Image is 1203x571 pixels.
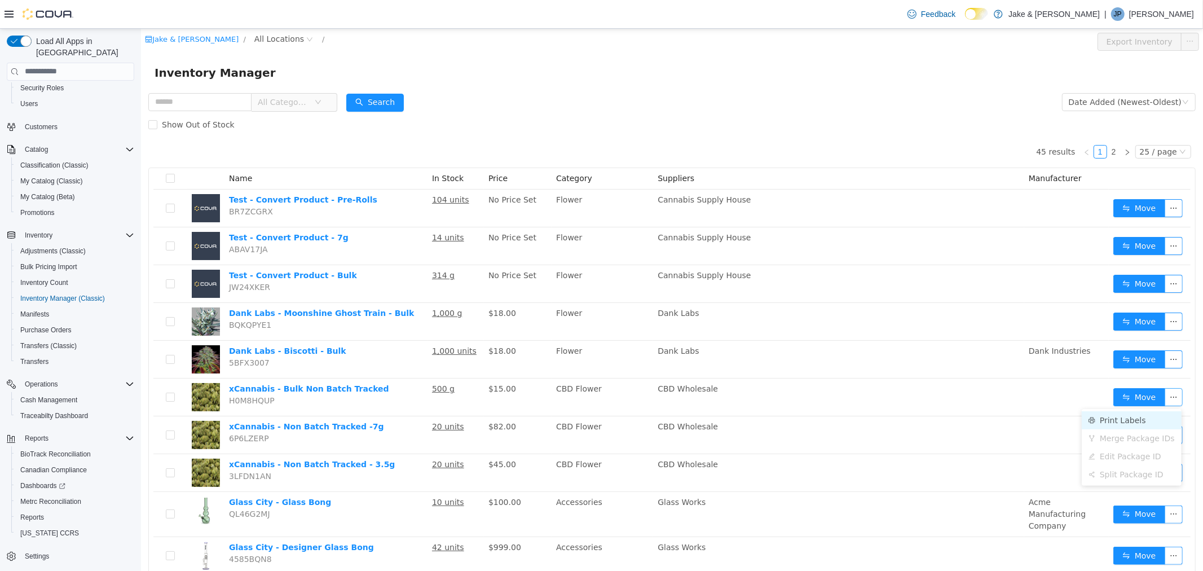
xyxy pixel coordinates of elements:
span: Inventory Manager (Classic) [16,292,134,305]
a: Canadian Compliance [16,463,91,477]
td: Flower [411,274,512,312]
button: Classification (Classic) [11,157,139,173]
span: BQKQPYE1 [88,292,130,301]
span: All Locations [113,4,163,16]
a: Transfers [16,355,53,368]
span: $100.00 [347,469,380,478]
span: CBD Wholesale [517,355,577,364]
i: icon: printer [948,388,954,395]
a: Bulk Pricing Import [16,260,82,274]
button: [US_STATE] CCRS [11,525,139,541]
span: Users [20,99,38,108]
span: JW24XKER [88,254,129,263]
button: Transfers [11,354,139,370]
input: Dark Mode [965,8,989,20]
span: Traceabilty Dashboard [16,409,134,423]
i: icon: down [1038,120,1045,128]
button: Inventory Manager (Classic) [11,291,139,306]
button: My Catalog (Classic) [11,173,139,189]
u: 20 units [291,393,323,402]
span: Traceabilty Dashboard [20,411,88,420]
img: Dank Labs - Moonshine Ghost Train - Bulk hero shot [51,279,79,307]
span: / [181,6,183,15]
a: xCannabis - Bulk Non Batch Tracked [88,355,248,364]
td: Flower [411,236,512,274]
span: 5BFX3007 [88,330,129,339]
span: Dashboards [16,479,134,493]
button: Operations [2,376,139,392]
img: Test - Convert Product - Pre-Rolls placeholder [51,165,79,194]
u: 10 units [291,469,323,478]
a: [US_STATE] CCRS [16,526,83,540]
button: icon: ellipsis [1024,477,1042,495]
span: My Catalog (Beta) [16,190,134,204]
a: xCannabis - Non Batch Tracked -7g [88,393,243,402]
div: Jake Porter [1111,7,1125,21]
img: Dank Labs - Biscotti - Bulk hero shot [51,317,79,345]
button: icon: ellipsis [1024,170,1042,188]
img: Cova [23,8,73,20]
div: 25 / page [999,117,1036,129]
span: Reports [25,434,49,443]
li: Split Package ID [941,437,1041,455]
button: icon: ellipsis [1024,208,1042,226]
img: Glass City - Glass Bong hero shot [51,468,79,496]
button: Security Roles [11,80,139,96]
u: 42 units [291,514,323,523]
span: Metrc Reconciliation [20,497,81,506]
span: Transfers (Classic) [16,339,134,353]
a: Users [16,97,42,111]
span: No Price Set [347,242,395,251]
a: Inventory Manager (Classic) [16,292,109,305]
span: My Catalog (Classic) [20,177,83,186]
i: icon: edit [948,424,954,431]
a: Security Roles [16,81,68,95]
button: Manifests [11,306,139,322]
a: Manifests [16,308,54,321]
button: Export Inventory [957,4,1041,22]
a: Dashboards [16,479,70,493]
button: icon: swapMove [972,477,1024,495]
span: Catalog [20,143,134,156]
a: Dank Labs - Moonshine Ghost Train - Bulk [88,280,273,289]
button: Traceabilty Dashboard [11,408,139,424]
span: $999.00 [347,514,380,523]
li: Edit Package ID [941,419,1041,437]
span: Settings [20,549,134,563]
span: Purchase Orders [16,323,134,337]
span: Feedback [921,8,955,20]
a: Customers [20,120,62,134]
span: Cannabis Supply House [517,166,610,175]
u: 314 g [291,242,314,251]
i: icon: share-alt [948,442,954,449]
span: Promotions [16,206,134,219]
u: 1,000 units [291,318,336,327]
span: No Price Set [347,166,395,175]
button: icon: ellipsis [1024,246,1042,264]
span: Promotions [20,208,55,217]
span: Classification (Classic) [16,159,134,172]
img: Glass City - Designer Glass Bong hero shot [51,513,79,541]
span: No Price Set [347,204,395,213]
a: Inventory Count [16,276,73,289]
span: BR7ZCGRX [88,178,132,187]
td: CBD Flower [411,425,512,463]
span: In Stock [291,145,323,154]
span: Classification (Classic) [20,161,89,170]
span: Adjustments (Classic) [20,247,86,256]
a: Traceabilty Dashboard [16,409,92,423]
button: Metrc Reconciliation [11,494,139,509]
a: Classification (Classic) [16,159,93,172]
a: Glass City - Glass Bong [88,469,190,478]
span: Metrc Reconciliation [16,495,134,508]
button: Canadian Compliance [11,462,139,478]
td: Accessories [411,463,512,508]
a: My Catalog (Beta) [16,190,80,204]
li: 45 results [895,116,934,130]
td: Accessories [411,508,512,546]
a: Reports [16,511,49,524]
span: Cash Management [20,396,77,405]
span: $18.00 [347,280,375,289]
a: Settings [20,550,54,563]
span: ABAV17JA [88,216,127,225]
